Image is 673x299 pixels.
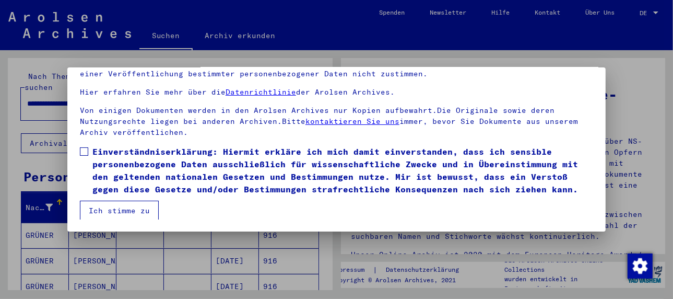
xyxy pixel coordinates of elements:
[103,58,160,67] a: kontaktieren
[80,201,159,221] button: Ich stimme zu
[305,117,399,126] a: kontaktieren Sie uns
[80,57,593,79] p: Bitte Sie uns, wenn Sie beispielsweise als Betroffener oder Angehöriger aus berechtigten Gründen ...
[226,87,296,97] a: Datenrichtlinie
[80,87,593,98] p: Hier erfahren Sie mehr über die der Arolsen Archives.
[80,105,593,138] p: Von einigen Dokumenten werden in den Arolsen Archives nur Kopien aufbewahrt.Die Originale sowie d...
[628,254,653,279] img: Zustimmung ändern
[92,145,593,195] span: Einverständniserklärung: Hiermit erkläre ich mich damit einverstanden, dass ich sensible personen...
